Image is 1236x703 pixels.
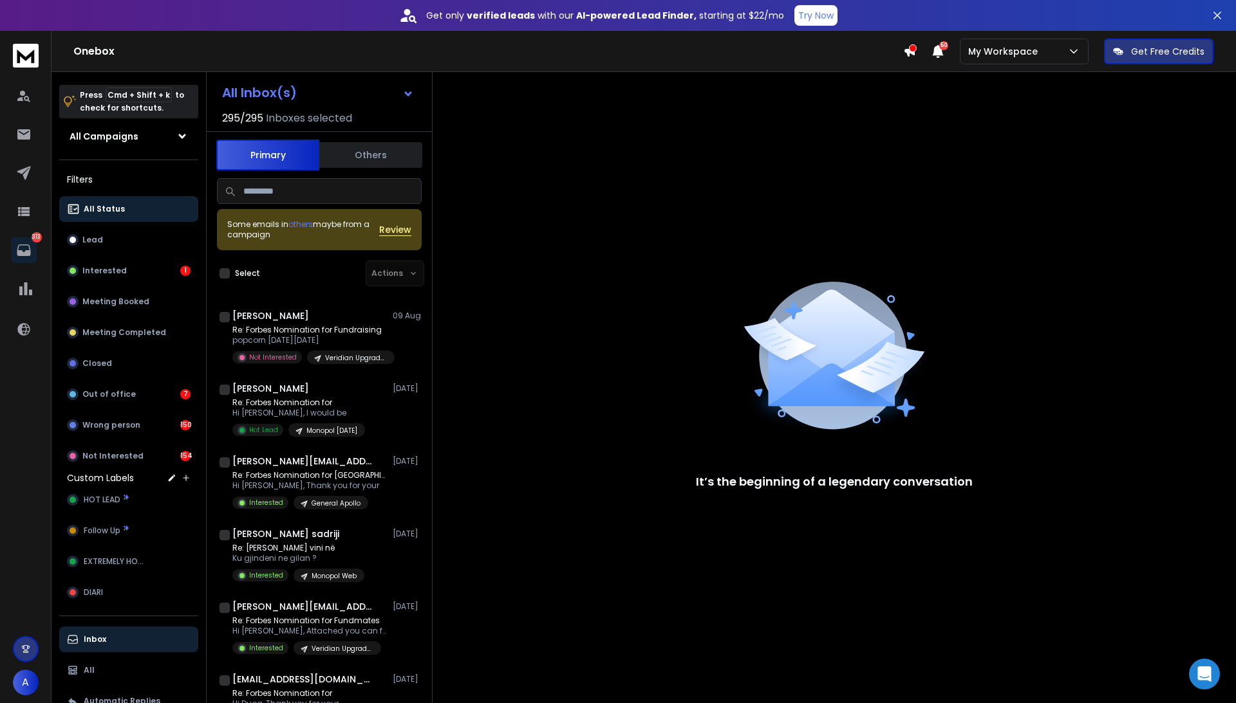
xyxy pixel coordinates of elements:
[393,456,422,466] p: [DATE]
[249,643,283,653] p: Interested
[84,587,103,598] span: DIARI
[249,352,297,362] p: Not Interested
[59,626,198,652] button: Inbox
[232,688,370,698] p: Re: Forbes Nomination for
[1104,39,1213,64] button: Get Free Credits
[232,673,374,686] h1: [EMAIL_ADDRESS][DOMAIN_NAME]
[467,9,535,22] strong: verified leads
[249,425,278,435] p: Hot Lead
[80,89,184,114] p: Press to check for shortcuts.
[59,351,198,376] button: Closed
[232,527,339,540] h1: [PERSON_NAME] sadriji
[84,204,125,214] p: All Status
[11,237,37,263] a: 313
[232,543,364,553] p: Re: [PERSON_NAME] vini në
[319,141,422,169] button: Others
[249,571,283,580] p: Interested
[968,45,1043,58] p: My Workspace
[70,130,138,143] h1: All Campaigns
[232,553,364,563] p: Ku gjindeni ne gilan ?
[84,556,145,567] span: EXTREMELY HOW
[59,657,198,683] button: All
[13,670,39,695] button: A
[232,616,387,626] p: Re: Forbes Nomination for Fundmates
[249,498,283,507] p: Interested
[84,634,106,644] p: Inbox
[794,5,838,26] button: Try Now
[288,219,313,230] span: others
[235,268,260,278] label: Select
[59,580,198,605] button: DIARI
[106,87,172,102] span: Cmd + Shift + k
[180,451,191,461] div: 154
[325,353,387,363] p: Veridian Upgrade 2025
[798,9,834,22] p: Try Now
[696,473,973,491] p: It’s the beginning of a legendary conversation
[1189,659,1220,689] div: Open Intercom Messenger
[59,258,198,284] button: Interested1
[82,389,136,399] p: Out of office
[82,235,103,245] p: Lead
[306,426,357,435] p: Monopol [DATE]
[312,571,357,581] p: Monopol Web
[82,451,144,461] p: Not Interested
[379,223,411,236] button: Review
[222,111,263,126] span: 295 / 295
[59,196,198,222] button: All Status
[73,44,903,59] h1: Onebox
[393,383,422,394] p: [DATE]
[59,518,198,543] button: Follow Up
[82,327,166,338] p: Meeting Completed
[232,325,387,335] p: Re: Forbes Nomination for Fundraising
[180,266,191,276] div: 1
[312,644,373,653] p: Veridian Upgrade [DATE]
[232,382,309,395] h1: [PERSON_NAME]
[232,408,365,418] p: Hi [PERSON_NAME], I would be
[59,487,198,513] button: HOT LEAD
[393,311,422,321] p: 09 Aug
[393,529,422,539] p: [DATE]
[84,495,120,505] span: HOT LEAD
[266,111,352,126] h3: Inboxes selected
[59,381,198,407] button: Out of office7
[1131,45,1204,58] p: Get Free Credits
[232,335,387,345] p: popcorn [DATE][DATE]
[59,123,198,149] button: All Campaigns
[59,549,198,574] button: EXTREMELY HOW
[82,420,140,430] p: Wrong person
[84,525,120,536] span: Follow Up
[222,86,297,99] h1: All Inbox(s)
[59,320,198,345] button: Meeting Completed
[82,358,112,369] p: Closed
[232,626,387,636] p: Hi [PERSON_NAME], Attached you can find
[84,665,95,675] p: All
[59,289,198,315] button: Meeting Booked
[180,389,191,399] div: 7
[232,397,365,408] p: Re: Forbes Nomination for
[13,44,39,68] img: logo
[393,601,422,612] p: [DATE]
[576,9,697,22] strong: AI-powered Lead Finder,
[59,227,198,253] button: Lead
[82,266,127,276] p: Interested
[312,498,360,508] p: General Apollo
[216,140,319,170] button: Primary
[59,412,198,438] button: Wrong person150
[212,80,424,105] button: All Inbox(s)
[180,420,191,430] div: 150
[32,232,42,242] p: 313
[82,297,149,307] p: Meeting Booked
[232,470,387,480] p: Re: Forbes Nomination for [GEOGRAPHIC_DATA]
[426,9,784,22] p: Get only with our starting at $22/mo
[232,455,374,468] h1: [PERSON_NAME][EMAIL_ADDRESS][DOMAIN_NAME]
[232,480,387,491] p: Hi [PERSON_NAME], Thank you for your
[59,170,198,188] h3: Filters
[393,674,422,684] p: [DATE]
[232,600,374,613] h1: [PERSON_NAME][EMAIL_ADDRESS][DOMAIN_NAME]
[227,219,379,240] div: Some emails in maybe from a campaign
[59,443,198,469] button: Not Interested154
[232,309,309,322] h1: [PERSON_NAME]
